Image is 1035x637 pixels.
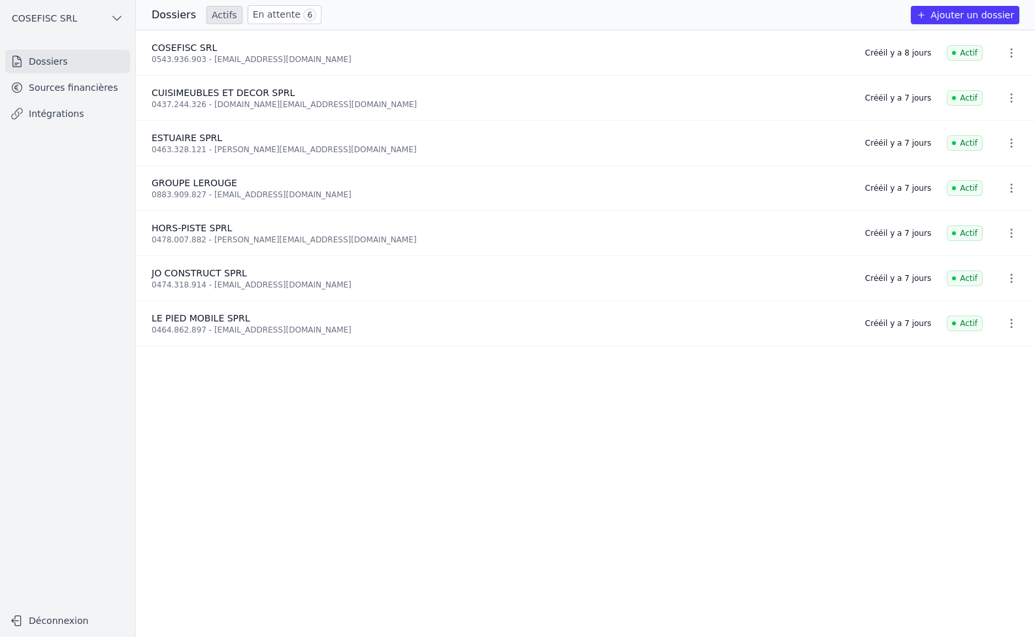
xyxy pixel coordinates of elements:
[152,313,250,323] span: LE PIED MOBILE SPRL
[947,135,983,151] span: Actif
[947,180,983,196] span: Actif
[947,225,983,241] span: Actif
[248,5,321,24] a: En attente 6
[152,235,849,245] div: 0478.007.882 - [PERSON_NAME][EMAIL_ADDRESS][DOMAIN_NAME]
[865,183,931,193] div: Créé il y a 7 jours
[865,138,931,148] div: Créé il y a 7 jours
[152,99,849,110] div: 0437.244.326 - [DOMAIN_NAME][EMAIL_ADDRESS][DOMAIN_NAME]
[12,12,77,25] span: COSEFISC SRL
[152,280,849,290] div: 0474.318.914 - [EMAIL_ADDRESS][DOMAIN_NAME]
[947,316,983,331] span: Actif
[5,610,130,631] button: Déconnexion
[865,48,931,58] div: Créé il y a 8 jours
[303,8,316,22] span: 6
[152,178,237,188] span: GROUPE LEROUGE
[152,42,217,53] span: COSEFISC SRL
[947,270,983,286] span: Actif
[152,268,247,278] span: JO CONSTRUCT SPRL
[947,90,983,106] span: Actif
[947,45,983,61] span: Actif
[865,318,931,329] div: Créé il y a 7 jours
[5,102,130,125] a: Intégrations
[5,50,130,73] a: Dossiers
[911,6,1019,24] button: Ajouter un dossier
[152,223,232,233] span: HORS-PISTE SPRL
[152,133,222,143] span: ESTUAIRE SPRL
[5,76,130,99] a: Sources financières
[865,273,931,284] div: Créé il y a 7 jours
[865,93,931,103] div: Créé il y a 7 jours
[152,7,196,23] h3: Dossiers
[152,325,849,335] div: 0464.862.897 - [EMAIL_ADDRESS][DOMAIN_NAME]
[206,6,242,24] a: Actifs
[5,8,130,29] button: COSEFISC SRL
[152,88,295,98] span: CUISIMEUBLES ET DECOR SPRL
[865,228,931,238] div: Créé il y a 7 jours
[152,189,849,200] div: 0883.909.827 - [EMAIL_ADDRESS][DOMAIN_NAME]
[152,54,849,65] div: 0543.936.903 - [EMAIL_ADDRESS][DOMAIN_NAME]
[152,144,849,155] div: 0463.328.121 - [PERSON_NAME][EMAIL_ADDRESS][DOMAIN_NAME]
